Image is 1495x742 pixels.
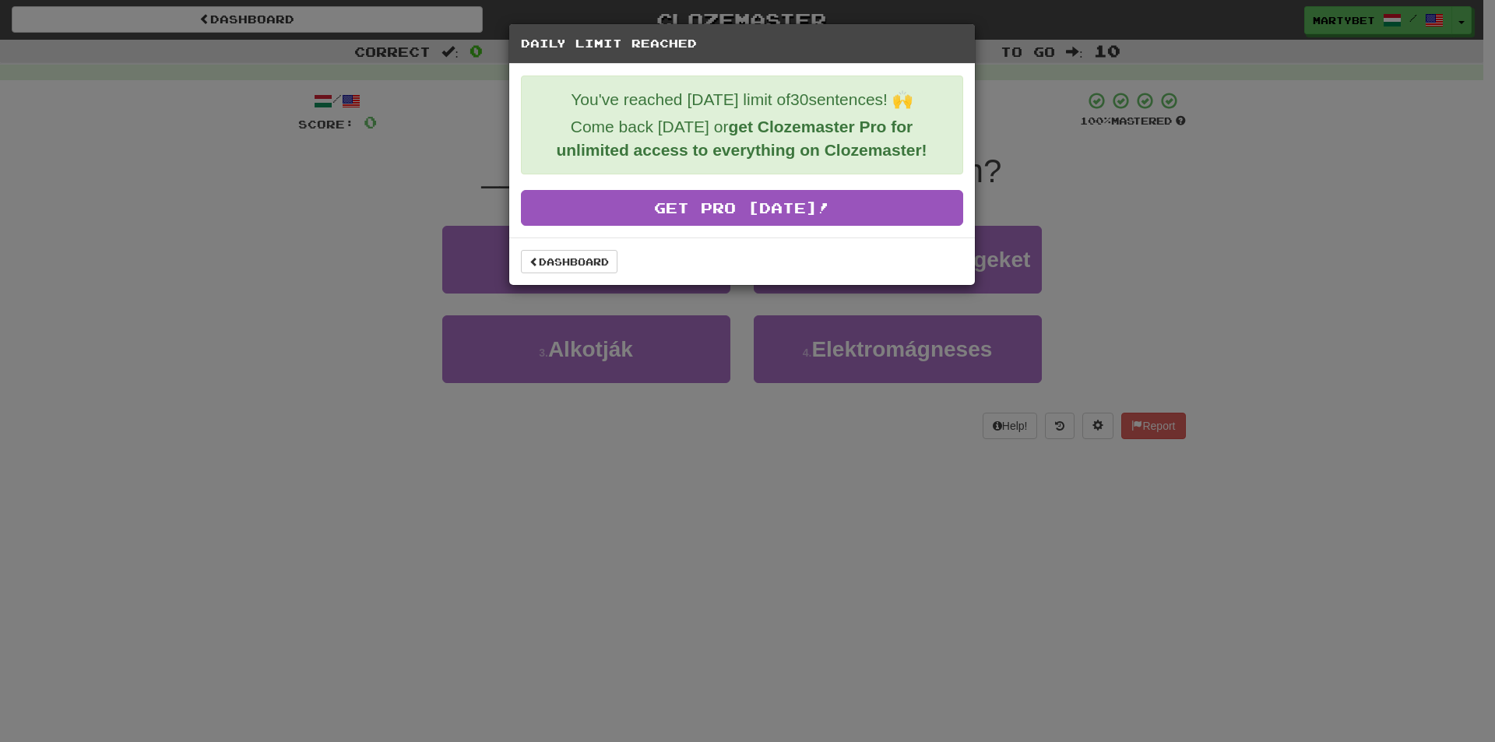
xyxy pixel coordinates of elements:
[521,36,963,51] h5: Daily Limit Reached
[533,88,951,111] p: You've reached [DATE] limit of 30 sentences! 🙌
[556,118,927,159] strong: get Clozemaster Pro for unlimited access to everything on Clozemaster!
[533,115,951,162] p: Come back [DATE] or
[521,250,617,273] a: Dashboard
[521,190,963,226] a: Get Pro [DATE]!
